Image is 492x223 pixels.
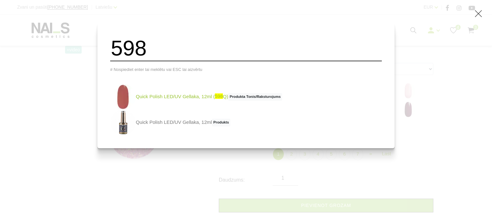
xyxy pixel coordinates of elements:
[110,110,230,135] a: Quick Polish LED/UV Gellaka, 12mlProdukts
[215,93,223,99] span: 598
[212,119,231,126] span: Produkts
[110,35,382,61] input: Meklēt produktus ...
[110,84,282,110] a: Quick Polish LED/UV Gellaka, 12ml (598Q)Produkta Tonis/Raksturojums
[110,84,136,110] img: Ātri, ērti un vienkārši! Intensīvi pigmentēta gellaka, kas perfekti klājas arī vienā slānī, tādā ...
[228,93,282,101] span: Produkta Tonis/Raksturojums
[110,67,202,72] span: # Nospiediet enter lai meklētu vai ESC lai aizvērtu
